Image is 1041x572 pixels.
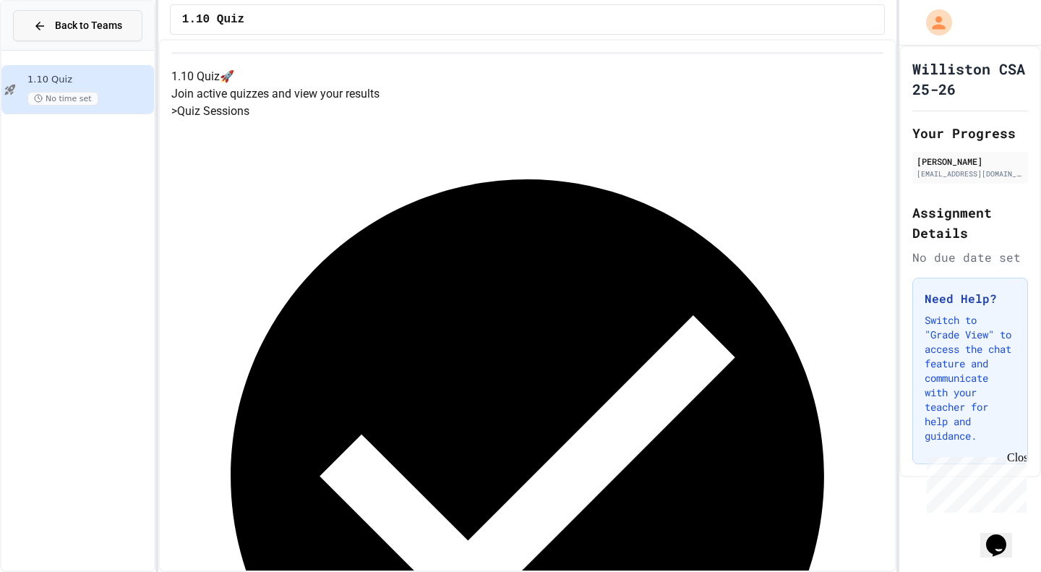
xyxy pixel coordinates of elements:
button: Back to Teams [13,10,142,41]
p: Join active quizzes and view your results [171,85,883,103]
h4: 1.10 Quiz 🚀 [171,68,883,85]
div: No due date set [912,249,1028,266]
span: 1.10 Quiz [27,74,151,86]
span: No time set [27,92,98,106]
div: [PERSON_NAME] [917,155,1024,168]
div: My Account [911,6,956,39]
p: Switch to "Grade View" to access the chat feature and communicate with your teacher for help and ... [925,313,1016,443]
iframe: chat widget [921,451,1027,513]
span: Back to Teams [55,18,122,33]
h5: > Quiz Sessions [171,103,883,120]
div: Chat with us now!Close [6,6,100,92]
h2: Your Progress [912,123,1028,143]
h3: Need Help? [925,290,1016,307]
h2: Assignment Details [912,202,1028,243]
div: [EMAIL_ADDRESS][DOMAIN_NAME] [917,168,1024,179]
span: 1.10 Quiz [182,11,244,28]
h1: Williston CSA 25-26 [912,59,1028,99]
iframe: chat widget [980,514,1027,558]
